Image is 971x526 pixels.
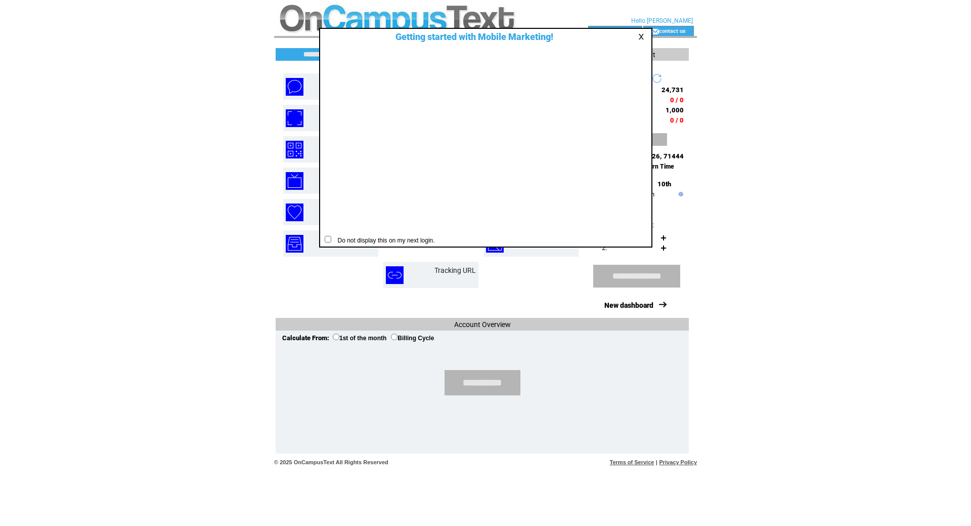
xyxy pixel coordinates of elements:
span: 24,731 [661,86,684,94]
img: text-to-screen.png [286,172,303,190]
img: qr-codes.png [286,141,303,158]
img: text-blast.png [286,78,303,96]
img: inbox.png [286,235,303,253]
img: tracking-url.png [386,266,404,284]
img: contact_us_icon.gif [651,27,659,35]
span: 0 / 0 [670,116,684,124]
img: mobile-coupons.png [286,109,303,127]
img: birthday-wishes.png [286,204,303,221]
span: © 2025 OnCampusText All Rights Reserved [274,459,388,465]
input: 1st of the month [333,334,339,340]
span: 10th [657,180,671,188]
input: Billing Cycle [391,334,398,340]
span: Do not display this on my next login. [333,237,435,244]
label: Billing Cycle [391,335,434,342]
span: 2. [602,244,607,252]
span: 1,000 [666,106,684,114]
span: 76626, 71444 [640,152,684,160]
span: Hello [PERSON_NAME] [631,17,693,24]
span: Eastern Time [637,163,674,170]
a: Tracking URL [434,266,476,274]
a: Privacy Policy [659,459,697,465]
a: New dashboard [604,301,653,309]
a: contact us [659,27,686,34]
span: Getting started with Mobile Marketing! [385,31,553,42]
span: Calculate From: [282,334,329,342]
label: 1st of the month [333,335,386,342]
img: help.gif [676,192,683,196]
img: account_icon.gif [604,27,611,35]
span: 0 / 0 [670,96,684,104]
span: Account Overview [454,320,511,329]
span: | [656,459,657,465]
a: Terms of Service [610,459,654,465]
